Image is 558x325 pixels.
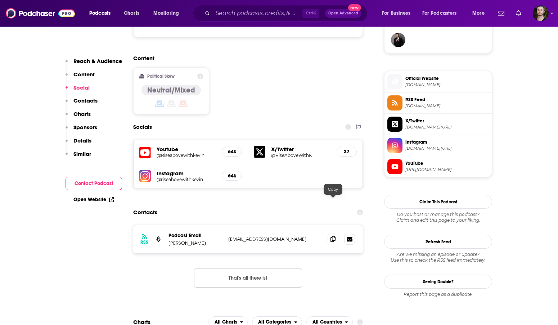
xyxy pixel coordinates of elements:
img: iconImage [139,170,151,182]
h2: Content [133,55,357,62]
span: Open Advanced [328,12,358,15]
span: instagram.com/riseabovewithkevin [405,146,489,151]
a: Show notifications dropdown [495,7,507,19]
p: Sponsors [73,124,97,131]
button: Refresh Feed [384,235,492,249]
span: All Charts [215,320,237,325]
span: All Categories [258,320,291,325]
p: [EMAIL_ADDRESS][DOMAIN_NAME] [228,236,322,242]
span: twitter.com/RiseAboveWithK [405,125,489,130]
button: open menu [148,8,188,19]
button: Reach & Audience [66,58,122,71]
button: Show profile menu [533,5,549,21]
a: Open Website [73,197,114,203]
h5: X/Twitter [271,146,331,153]
h5: 64k [228,149,236,155]
h2: Socials [133,120,152,134]
button: Claim This Podcast [384,195,492,209]
p: Podcast Email [168,233,222,239]
p: Charts [73,110,91,117]
button: open menu [377,8,419,19]
span: X/Twitter [405,118,489,124]
img: User Profile [533,5,549,21]
span: More [472,8,485,18]
a: @Riseabovewithkevin [157,153,216,158]
a: @RiseAboveWithK [271,153,331,158]
p: Details [73,137,91,144]
span: YouTube [405,160,489,167]
h5: Youtube [157,146,216,153]
span: Monitoring [153,8,179,18]
button: Charts [66,110,91,124]
span: All Countries [312,320,342,325]
button: Open AdvancedNew [325,9,361,18]
h5: Instagram [157,170,216,177]
input: Search podcasts, credits, & more... [213,8,302,19]
button: Nothing here. [194,268,302,288]
a: @riseabovewithkevin [157,177,216,182]
span: Instagram [405,139,489,145]
span: https://www.youtube.com/@Riseabovewithkevin [405,167,489,172]
h5: 37 [343,149,351,155]
span: Do you host or manage this podcast? [384,212,492,217]
a: Official Website[DOMAIN_NAME] [387,74,489,89]
div: Are we missing an episode or update? Use this to check the RSS feed immediately. [384,252,492,263]
div: Claim and edit this page to your liking. [384,212,492,223]
span: feeds.megaphone.fm [405,103,489,109]
button: open menu [84,8,120,19]
h2: Contacts [133,206,157,219]
img: JohirMia [391,33,405,47]
a: Show notifications dropdown [513,7,524,19]
p: Social [73,84,90,91]
span: Logged in as OutlierAudio [533,5,549,21]
a: Seeing Double? [384,275,492,289]
div: Report this page as a duplicate. [384,292,492,297]
button: Sponsors [66,124,97,137]
div: Copy [324,184,342,195]
span: Podcasts [89,8,111,18]
img: Podchaser - Follow, Share and Rate Podcasts [6,6,75,20]
span: linktr.ee [405,82,489,87]
span: New [348,4,361,11]
p: Content [73,71,95,78]
h4: Neutral/Mixed [147,86,195,95]
button: open menu [467,8,494,19]
a: X/Twitter[DOMAIN_NAME][URL] [387,117,489,132]
span: Charts [124,8,139,18]
h5: 64k [228,173,236,179]
span: For Business [382,8,410,18]
a: RSS Feed[DOMAIN_NAME] [387,95,489,110]
span: Official Website [405,75,489,82]
button: Content [66,71,95,84]
p: Reach & Audience [73,58,122,64]
a: Charts [119,8,144,19]
a: Instagram[DOMAIN_NAME][URL] [387,138,489,153]
a: YouTube[URL][DOMAIN_NAME] [387,159,489,174]
button: Similar [66,150,91,164]
button: Social [66,84,90,98]
button: Details [66,137,91,150]
h3: RSS [140,239,148,245]
h2: Political Skew [147,74,175,79]
button: open menu [418,8,467,19]
p: [PERSON_NAME] [168,240,222,246]
div: Search podcasts, credits, & more... [200,5,374,22]
button: Contact Podcast [66,177,122,190]
span: For Podcasters [422,8,457,18]
button: Contacts [66,97,98,110]
p: Contacts [73,97,98,104]
p: Similar [73,150,91,157]
span: Ctrl K [302,9,319,18]
span: RSS Feed [405,96,489,103]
